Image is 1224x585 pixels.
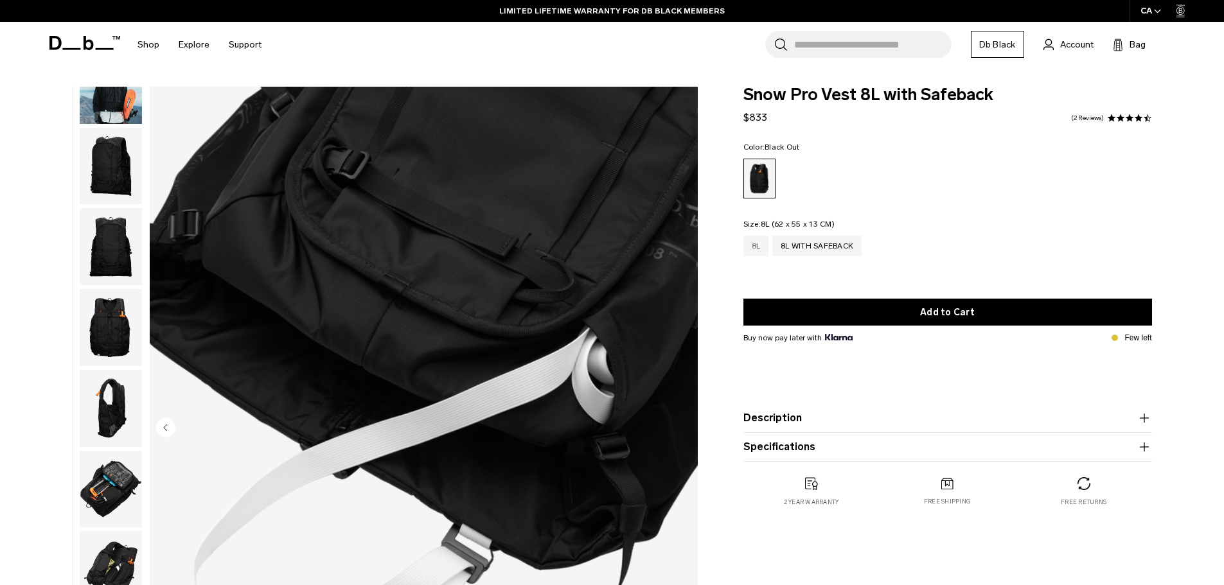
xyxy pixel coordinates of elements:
a: 8L with Safeback [772,236,862,256]
button: Previous slide [156,417,175,439]
p: Free shipping [924,497,971,506]
p: 2 year warranty [784,498,839,507]
p: Few left [1124,332,1151,344]
a: LIMITED LIFETIME WARRANTY FOR DB BLACK MEMBERS [499,5,725,17]
a: Db Black [971,31,1024,58]
button: Snow Pro Vest 8L with Safeback [79,369,143,448]
button: Snow Pro Vest 8L with Safeback [79,288,143,367]
a: Shop [137,22,159,67]
button: Snow Pro Vest 8L with Safeback [79,207,143,286]
button: Add to Cart [743,299,1152,326]
legend: Color: [743,143,800,151]
button: Specifications [743,439,1152,455]
button: Snow Pro Vest 8L with Safeback [79,127,143,205]
img: Snow Pro Vest 8L with Safeback [80,370,142,447]
span: $833 [743,111,767,123]
img: Snow Pro Vest 8L with Safeback [80,128,142,205]
img: {"height" => 20, "alt" => "Klarna"} [825,334,853,340]
legend: Size: [743,220,835,228]
p: Free returns [1061,498,1106,507]
span: 8L (62 x 55 x 13 CM) [761,220,835,229]
a: 8L [743,236,769,256]
span: Buy now pay later with [743,332,853,344]
button: Bag [1113,37,1146,52]
a: Account [1043,37,1094,52]
span: Bag [1130,38,1146,51]
nav: Main Navigation [128,22,271,67]
img: Snow Pro Vest 8L with Safeback [80,289,142,366]
a: 2 reviews [1071,115,1104,121]
span: Account [1060,38,1094,51]
button: Snow Pro Vest 8L with Safeback [79,450,143,528]
span: Black Out [765,143,799,152]
a: Support [229,22,262,67]
button: Description [743,410,1152,426]
img: Snow Pro Vest 8L with Safeback [80,208,142,285]
span: Snow Pro Vest 8L with Safeback [743,87,1152,103]
img: Snow Pro Vest 8L with Safeback [80,451,142,528]
a: Explore [179,22,209,67]
a: Black Out [743,159,776,198]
